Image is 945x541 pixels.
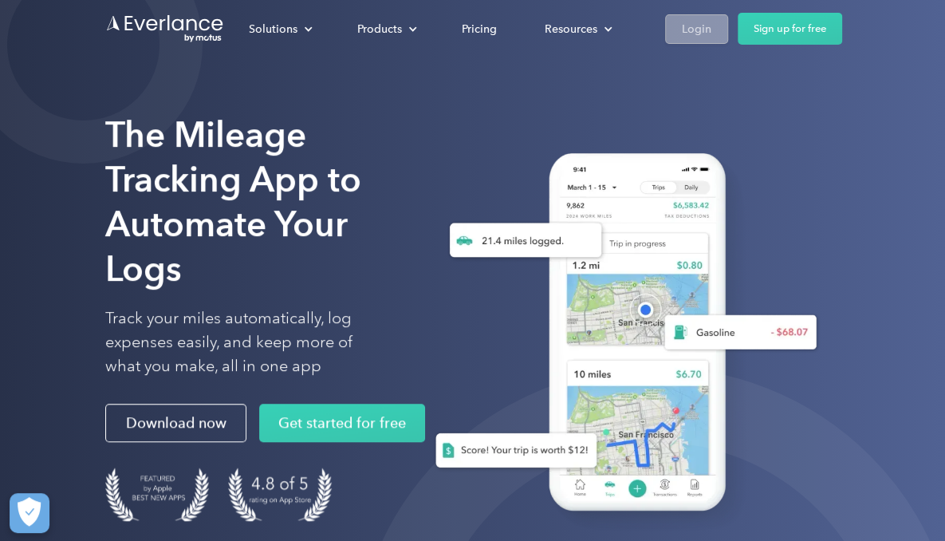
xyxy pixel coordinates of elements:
[529,15,625,43] div: Resources
[228,468,332,521] img: 4.9 out of 5 stars on the app store
[357,19,402,39] div: Products
[233,15,325,43] div: Solutions
[249,19,297,39] div: Solutions
[738,13,842,45] a: Sign up for free
[446,15,513,43] a: Pricing
[105,404,246,442] a: Download now
[105,306,373,378] p: Track your miles automatically, log expenses easily, and keep more of what you make, all in one app
[105,468,209,521] img: Badge for Featured by Apple Best New Apps
[410,137,829,535] img: Everlance, mileage tracker app, expense tracking app
[341,15,430,43] div: Products
[665,14,728,44] a: Login
[105,14,225,44] a: Go to homepage
[462,19,497,39] div: Pricing
[545,19,597,39] div: Resources
[10,493,49,533] button: Cookies Settings
[682,19,711,39] div: Login
[105,113,361,290] strong: The Mileage Tracking App to Automate Your Logs
[259,404,425,442] a: Get started for free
